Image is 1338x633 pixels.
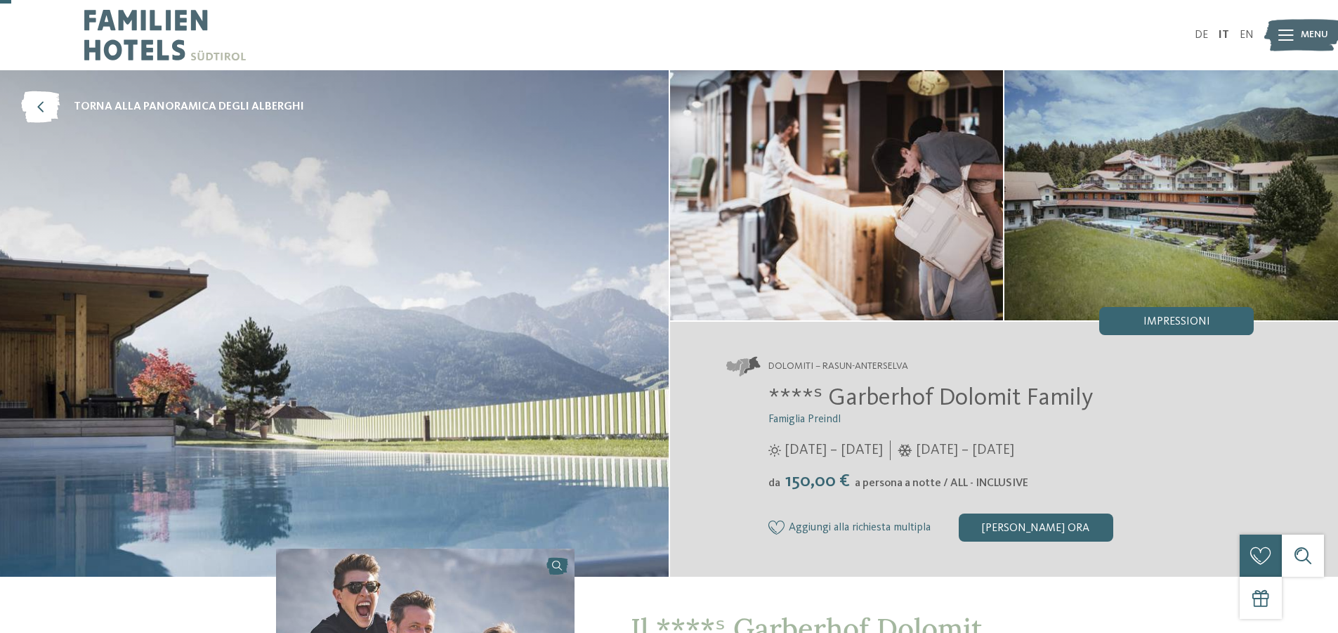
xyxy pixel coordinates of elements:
span: ****ˢ Garberhof Dolomit Family [768,386,1093,410]
a: EN [1240,30,1254,41]
a: IT [1219,30,1229,41]
span: da [768,478,780,489]
span: Menu [1301,28,1328,42]
span: Impressioni [1143,316,1210,327]
span: [DATE] – [DATE] [916,441,1014,460]
div: [PERSON_NAME] ora [959,514,1113,542]
img: Il family hotel ad Anterselva: un paradiso naturale [670,70,1004,320]
span: Aggiungi alla richiesta multipla [789,522,931,535]
a: torna alla panoramica degli alberghi [21,91,304,123]
span: [DATE] – [DATE] [785,441,883,460]
a: DE [1195,30,1208,41]
i: Orari d'apertura inverno [898,444,912,457]
span: torna alla panoramica degli alberghi [74,99,304,115]
i: Orari d'apertura estate [768,444,781,457]
span: Famiglia Preindl [768,414,841,425]
span: 150,00 € [782,472,853,490]
img: Hotel Dolomit Family Resort Garberhof ****ˢ [1004,70,1338,320]
span: Dolomiti – Rasun-Anterselva [768,360,908,374]
span: a persona a notte / ALL - INCLUSIVE [855,478,1028,489]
